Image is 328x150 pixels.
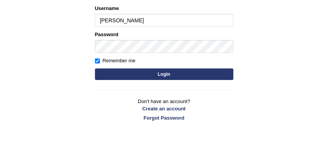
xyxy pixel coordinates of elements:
[95,114,233,122] a: Forgot Password
[95,98,233,122] p: Don't have an account?
[95,68,233,80] button: Login
[95,58,100,63] input: Remember me
[95,5,119,12] label: Username
[95,105,233,112] a: Create an account
[95,31,118,38] label: Password
[95,57,136,65] label: Remember me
